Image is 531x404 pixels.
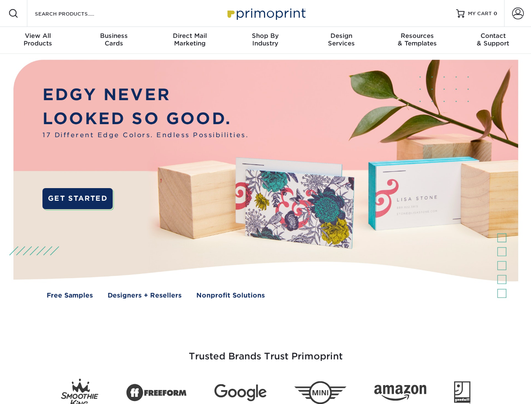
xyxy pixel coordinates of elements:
a: BusinessCards [76,27,151,54]
div: Cards [76,32,151,47]
h3: Trusted Brands Trust Primoprint [20,331,512,372]
p: EDGY NEVER [42,83,248,107]
a: Nonprofit Solutions [196,291,265,300]
span: 17 Different Edge Colors. Endless Possibilities. [42,130,248,140]
a: Resources& Templates [379,27,455,54]
input: SEARCH PRODUCTS..... [34,8,116,19]
a: GET STARTED [42,188,113,209]
a: Shop ByIndustry [227,27,303,54]
img: Goodwill [454,381,470,404]
span: 0 [494,11,497,16]
span: Direct Mail [152,32,227,40]
img: Google [214,384,267,401]
span: Design [304,32,379,40]
span: Resources [379,32,455,40]
a: Designers + Resellers [108,291,182,300]
div: & Templates [379,32,455,47]
span: Contact [455,32,531,40]
div: Industry [227,32,303,47]
a: Direct MailMarketing [152,27,227,54]
span: MY CART [468,10,492,17]
a: DesignServices [304,27,379,54]
div: & Support [455,32,531,47]
div: Services [304,32,379,47]
a: Free Samples [47,291,93,300]
div: Marketing [152,32,227,47]
span: Shop By [227,32,303,40]
img: Primoprint [224,4,308,22]
p: LOOKED SO GOOD. [42,107,248,131]
img: Amazon [374,385,426,401]
a: Contact& Support [455,27,531,54]
span: Business [76,32,151,40]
